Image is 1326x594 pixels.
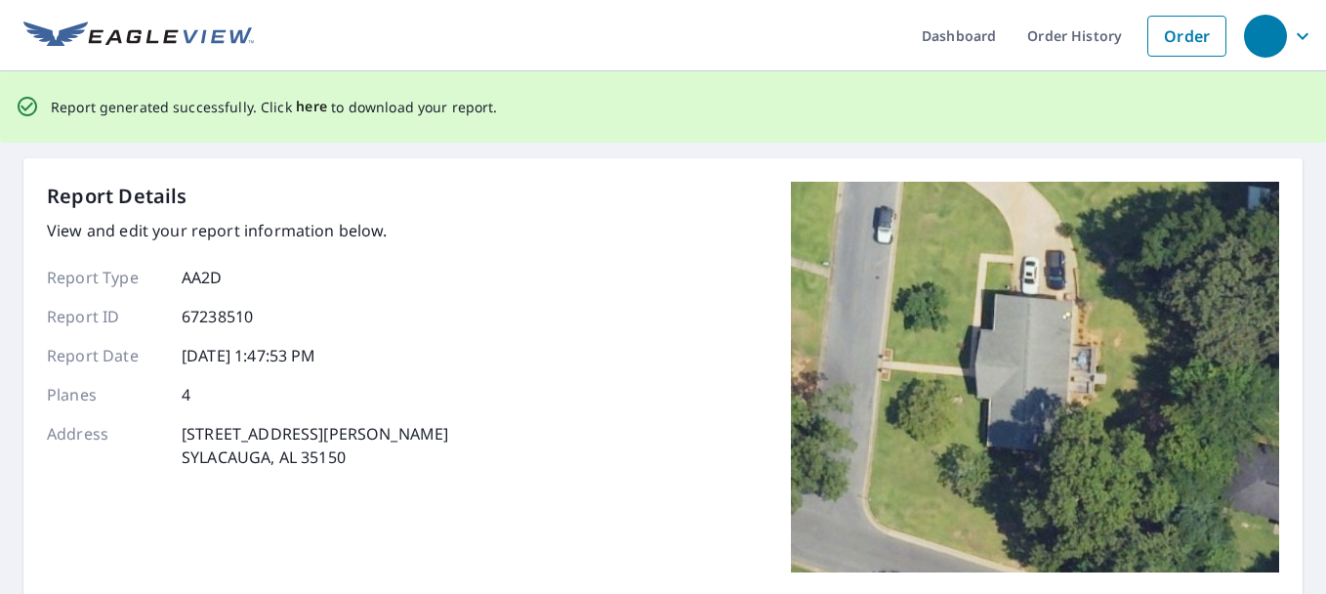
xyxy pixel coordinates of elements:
[182,422,448,469] p: [STREET_ADDRESS][PERSON_NAME] SYLACAUGA, AL 35150
[23,21,254,51] img: EV Logo
[47,182,187,211] p: Report Details
[1147,16,1226,57] a: Order
[47,344,164,367] p: Report Date
[296,95,328,119] button: here
[182,305,253,328] p: 67238510
[47,383,164,406] p: Planes
[47,305,164,328] p: Report ID
[47,266,164,289] p: Report Type
[47,422,164,469] p: Address
[791,182,1279,573] img: Top image
[51,95,498,119] p: Report generated successfully. Click to download your report.
[47,219,448,242] p: View and edit your report information below.
[182,266,223,289] p: AA2D
[182,383,190,406] p: 4
[182,344,316,367] p: [DATE] 1:47:53 PM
